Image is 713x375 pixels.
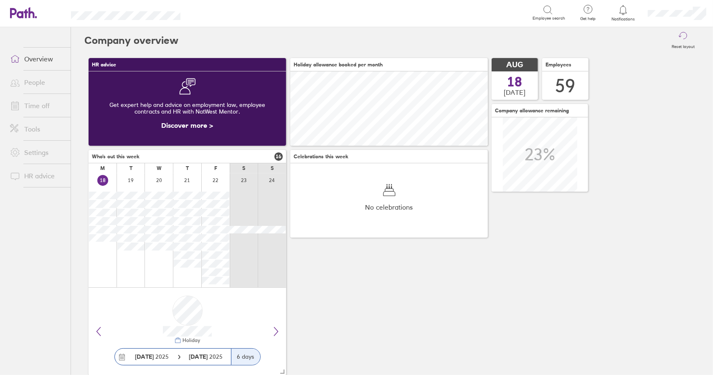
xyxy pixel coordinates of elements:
[135,353,169,360] span: 2025
[667,27,700,54] button: Reset layout
[162,121,213,129] a: Discover more >
[610,4,637,22] a: Notifications
[3,97,71,114] a: Time off
[365,203,413,211] span: No celebrations
[3,167,71,184] a: HR advice
[84,27,178,54] h2: Company overview
[157,165,162,171] div: W
[274,152,283,161] span: 16
[231,349,260,365] div: 6 days
[610,17,637,22] span: Notifications
[507,75,523,89] span: 18
[294,62,383,68] span: Holiday allowance booked per month
[186,165,189,171] div: T
[271,165,274,171] div: S
[214,165,217,171] div: F
[546,62,571,68] span: Employees
[3,74,71,91] a: People
[100,165,105,171] div: M
[504,89,526,96] span: [DATE]
[135,353,154,360] strong: [DATE]
[3,121,71,137] a: Tools
[495,108,569,114] span: Company allowance remaining
[189,353,223,360] span: 2025
[574,16,601,21] span: Get help
[129,165,132,171] div: T
[3,51,71,67] a: Overview
[3,144,71,161] a: Settings
[556,75,576,96] div: 59
[294,154,348,160] span: Celebrations this week
[92,62,116,68] span: HR advice
[507,61,523,69] span: AUG
[189,353,210,360] strong: [DATE]
[95,95,279,122] div: Get expert help and advice on employment law, employee contracts and HR with NatWest Mentor.
[181,337,200,343] div: Holiday
[92,154,140,160] span: Who's out this week
[667,42,700,49] label: Reset layout
[203,9,224,16] div: Search
[533,16,565,21] span: Employee search
[242,165,245,171] div: S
